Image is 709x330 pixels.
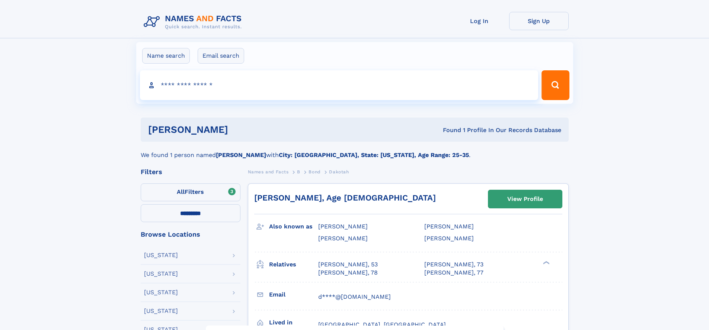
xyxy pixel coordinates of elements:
[297,167,300,176] a: B
[424,235,474,242] span: [PERSON_NAME]
[424,269,483,277] a: [PERSON_NAME], 77
[141,142,569,160] div: We found 1 person named with .
[329,169,349,174] span: Dakotah
[318,235,368,242] span: [PERSON_NAME]
[177,188,185,195] span: All
[309,169,320,174] span: Bond
[279,151,469,158] b: City: [GEOGRAPHIC_DATA], State: [US_STATE], Age Range: 25-35
[148,125,336,134] h1: [PERSON_NAME]
[309,167,320,176] a: Bond
[542,70,569,100] button: Search Button
[144,308,178,314] div: [US_STATE]
[141,12,248,32] img: Logo Names and Facts
[297,169,300,174] span: B
[318,269,378,277] a: [PERSON_NAME], 78
[269,258,318,271] h3: Relatives
[424,260,483,269] a: [PERSON_NAME], 73
[541,260,550,265] div: ❯
[269,316,318,329] h3: Lived in
[141,183,240,201] label: Filters
[144,252,178,258] div: [US_STATE]
[216,151,266,158] b: [PERSON_NAME]
[142,48,190,64] label: Name search
[488,190,562,208] a: View Profile
[254,193,436,202] a: [PERSON_NAME], Age [DEMOGRAPHIC_DATA]
[318,321,446,328] span: [GEOGRAPHIC_DATA], [GEOGRAPHIC_DATA]
[144,271,178,277] div: [US_STATE]
[141,231,240,238] div: Browse Locations
[318,223,368,230] span: [PERSON_NAME]
[140,70,539,100] input: search input
[248,167,289,176] a: Names and Facts
[141,169,240,175] div: Filters
[144,289,178,295] div: [US_STATE]
[424,223,474,230] span: [PERSON_NAME]
[509,12,569,30] a: Sign Up
[198,48,244,64] label: Email search
[335,126,561,134] div: Found 1 Profile In Our Records Database
[269,288,318,301] h3: Email
[318,260,378,269] a: [PERSON_NAME], 53
[507,190,543,208] div: View Profile
[450,12,509,30] a: Log In
[269,220,318,233] h3: Also known as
